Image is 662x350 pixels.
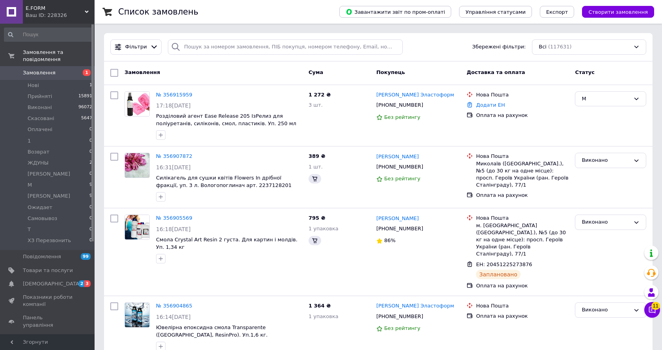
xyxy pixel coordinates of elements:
img: Фото товару [125,92,149,116]
div: Виконано [582,306,630,314]
span: Виконані [28,104,52,111]
div: Миколаїв ([GEOGRAPHIC_DATA].), №5 (до 30 кг на одне місце): просп. Героїв України (ран. Героїв Ст... [476,160,569,189]
a: № 356907872 [156,153,192,159]
span: 2 [78,280,85,287]
span: Завантажити звіт по пром-оплаті [346,8,445,15]
button: Чат з покупцем11 [644,302,660,318]
span: 16:14[DATE] [156,314,191,320]
div: Виконано [582,156,630,165]
a: № 356904865 [156,303,192,309]
span: Експорт [546,9,568,15]
span: 0 [89,237,92,244]
span: ЖДУНЫ [28,159,48,167]
span: 2 [89,159,92,167]
div: Оплата на рахунок [476,282,569,289]
div: Оплата на рахунок [476,112,569,119]
span: 1 272 ₴ [309,92,331,98]
span: Панель управління [23,314,73,328]
span: Силікагель для сушки квітів Flowers In дрібної фракції, уп. 3 л. Вологопоглинач арт. 2237128201 [156,175,292,188]
span: 9 [89,193,92,200]
span: [PERSON_NAME] [28,193,70,200]
span: 0 [89,137,92,144]
span: [DEMOGRAPHIC_DATA] [23,280,81,287]
div: Оплата на рахунок [476,192,569,199]
span: 5647 [81,115,92,122]
div: Нова Пошта [476,302,569,309]
button: Завантажити звіт по пром-оплаті [339,6,451,18]
span: Замовлення [125,69,160,75]
a: № 356905569 [156,215,192,221]
span: Створити замовлення [588,9,648,15]
img: Фото товару [125,215,149,239]
div: [PHONE_NUMBER] [375,100,425,110]
span: 11 [651,302,660,310]
div: Нова Пошта [476,91,569,98]
img: Фото товару [125,303,149,327]
span: 795 ₴ [309,215,325,221]
span: Возврат [28,148,49,156]
button: Управління статусами [459,6,532,18]
span: Фільтри [125,43,147,51]
span: Скасовані [28,115,54,122]
a: № 356915959 [156,92,192,98]
span: 99 [81,253,91,260]
span: ЕН: 20451225273876 [476,261,532,267]
span: Прийняті [28,93,52,100]
button: Експорт [540,6,575,18]
a: Фото товару [125,302,150,328]
span: Показники роботи компанії [23,294,73,308]
div: Виконано [582,218,630,226]
span: Cума [309,69,323,75]
span: 1 упаковка [309,226,338,231]
span: 0 [89,148,92,156]
span: 0 [89,126,92,133]
div: Заплановано [476,270,521,279]
span: Покупець [376,69,405,75]
span: 1 [28,137,31,144]
span: 9 [89,181,92,189]
span: М [28,181,32,189]
span: Нові [28,82,39,89]
span: Без рейтингу [384,176,420,181]
span: 16:31[DATE] [156,164,191,170]
a: [PERSON_NAME] Эластоформ [376,302,454,310]
div: [PHONE_NUMBER] [375,311,425,322]
span: 1 упаковка [309,313,338,319]
span: Доставка та оплата [467,69,525,75]
span: 16:18[DATE] [156,226,191,232]
a: Фото товару [125,153,150,178]
span: Збережені фільтри: [472,43,526,51]
span: Оплачені [28,126,52,133]
div: Нова Пошта [476,215,569,222]
div: [PHONE_NUMBER] [375,162,425,172]
span: 1 [83,69,91,76]
a: [PERSON_NAME] [376,153,419,161]
a: Ювелірна епоксидна смола Transparente ([GEOGRAPHIC_DATA], ResinPro). Уп.1,6 кг. Високопрозора, рі... [156,324,268,345]
span: ХЗ Перезвонить [28,237,71,244]
span: [PERSON_NAME] [28,170,70,178]
a: Фото товару [125,91,150,117]
span: 86% [384,237,396,243]
span: Замовлення [23,69,56,76]
a: [PERSON_NAME] Эластоформ [376,91,454,99]
img: Фото товару [125,153,149,178]
span: 0 [89,215,92,222]
span: 1 шт. [309,164,323,170]
a: Смола Crystal Art Resin 2 густа. Для картин і молдів. Уп. 1,34 кг [156,237,298,250]
a: Створити замовлення [574,9,654,15]
div: М [582,95,630,103]
span: 3 [84,280,91,287]
input: Пошук [4,28,93,42]
span: 3 шт. [309,102,323,108]
h1: Список замовлень [118,7,198,17]
span: Всі [539,43,547,51]
span: 1 364 ₴ [309,303,331,309]
span: 389 ₴ [309,153,325,159]
span: Замовлення та повідомлення [23,49,95,63]
button: Створити замовлення [582,6,654,18]
a: Розділовий агент Ease Release 205 ІзРелиз для поліуретанів, силіконів, смол, пластиків. Уп. 250 мл [156,113,296,126]
span: 0 [89,170,92,178]
span: Самовывоз [28,215,57,222]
